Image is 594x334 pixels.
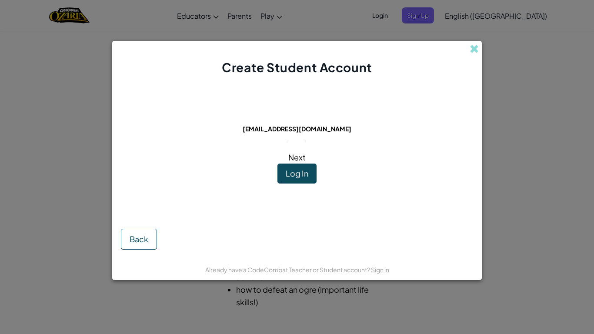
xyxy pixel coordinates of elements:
span: This email is already in use: [236,113,359,123]
a: Sign in [371,266,389,274]
span: Already have a CodeCombat Teacher or Student account? [205,266,371,274]
span: Log In [286,168,308,178]
span: [EMAIL_ADDRESS][DOMAIN_NAME] [243,125,351,133]
button: Log In [277,164,317,184]
span: Next [288,152,306,162]
span: Create Student Account [222,60,372,75]
span: Back [130,234,148,244]
button: Back [121,229,157,250]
